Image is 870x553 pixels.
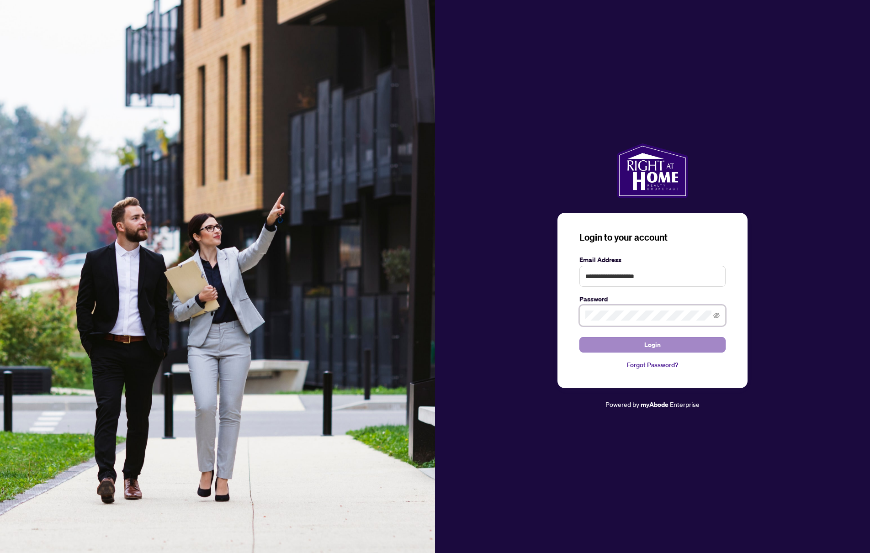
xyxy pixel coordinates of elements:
[579,294,726,304] label: Password
[579,255,726,265] label: Email Address
[617,143,688,198] img: ma-logo
[713,312,720,319] span: eye-invisible
[670,400,700,408] span: Enterprise
[641,400,668,410] a: myAbode
[579,360,726,370] a: Forgot Password?
[579,337,726,353] button: Login
[579,231,726,244] h3: Login to your account
[605,400,639,408] span: Powered by
[644,337,661,352] span: Login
